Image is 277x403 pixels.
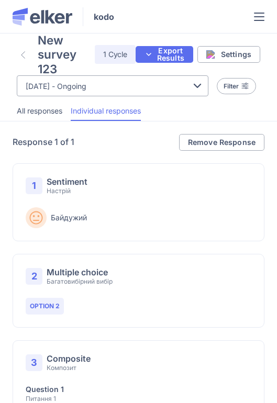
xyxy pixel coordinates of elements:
h4: New survey 123 [38,33,86,76]
span: Export Results [157,47,184,62]
div: Sentiment [47,176,87,187]
img: Elker [13,8,72,26]
span: Option 2 [30,302,60,311]
button: Export Results [136,46,193,63]
span: Individual responses [71,106,141,116]
div: Багатовибірний вибір [47,277,113,285]
span: kodo [94,10,114,23]
span: Settings [221,51,251,58]
img: svg%3e [145,50,153,59]
img: svg%3e [21,51,25,59]
button: Filter [217,78,256,94]
span: 3 [26,354,42,371]
p: Байдужий [51,212,87,223]
h5: Response 1 of 1 [13,137,74,147]
div: Question 1 [26,384,251,395]
div: Multiple choice [47,267,113,277]
span: 1 Cycle [103,49,127,60]
span: 1 [26,177,42,194]
button: Settings [197,46,260,63]
span: 2 [26,268,42,285]
span: [DATE] - Ongoing [26,82,86,91]
img: Байдужий [26,207,47,228]
span: All responses [17,106,62,116]
div: Настрій [47,187,87,195]
span: Filter [224,82,239,90]
span: Remove Response [188,139,256,146]
div: Композит [47,364,91,372]
img: settings.svg [206,50,217,59]
div: Composite [47,353,91,364]
button: Remove Response [179,134,264,151]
